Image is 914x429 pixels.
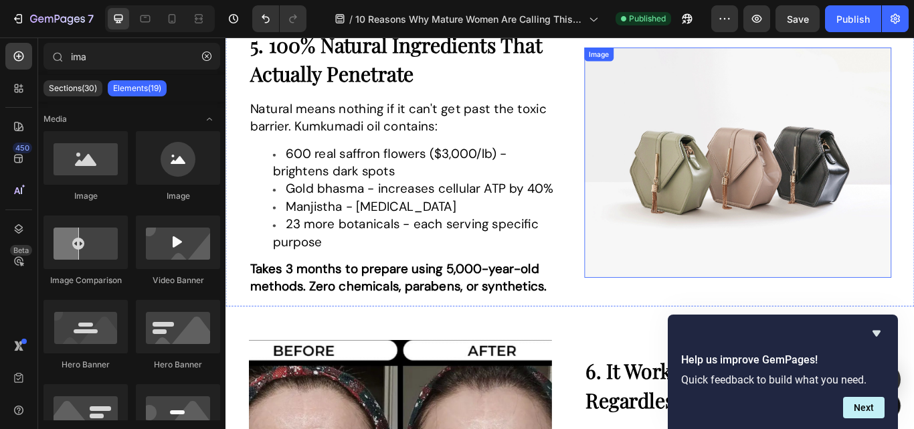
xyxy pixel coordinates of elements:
div: Image Comparison [43,274,128,286]
button: Publish [825,5,881,32]
p: Quick feedback to build what you need. [681,373,885,386]
button: Save [775,5,820,32]
div: Undo/Redo [252,5,306,32]
iframe: Design area [225,37,914,429]
span: Published [629,13,666,25]
button: Next question [843,397,885,418]
div: Image [43,190,128,202]
div: Beta [10,245,32,256]
span: Toggle open [199,108,220,130]
span: 10 Reasons Why Mature Women Are Calling This Ancient [355,12,583,26]
button: Hide survey [869,325,885,341]
h2: Help us improve GemPages! [681,352,885,368]
p: 7 [88,11,94,27]
div: 450 [13,143,32,153]
span: / [349,12,353,26]
div: Video Banner [136,274,220,286]
img: image_demo.jpg [418,12,776,280]
p: Elements(19) [113,83,161,94]
div: Help us improve GemPages! [681,325,885,418]
div: Hero Banner [136,359,220,371]
div: Image [421,14,450,26]
div: Hero Banner [43,359,128,371]
span: Media [43,113,67,125]
span: Save [787,13,809,25]
div: Image [136,190,220,202]
button: 7 [5,5,100,32]
p: Sections(30) [49,83,97,94]
input: Search Sections & Elements [43,43,220,70]
div: Publish [836,12,870,26]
